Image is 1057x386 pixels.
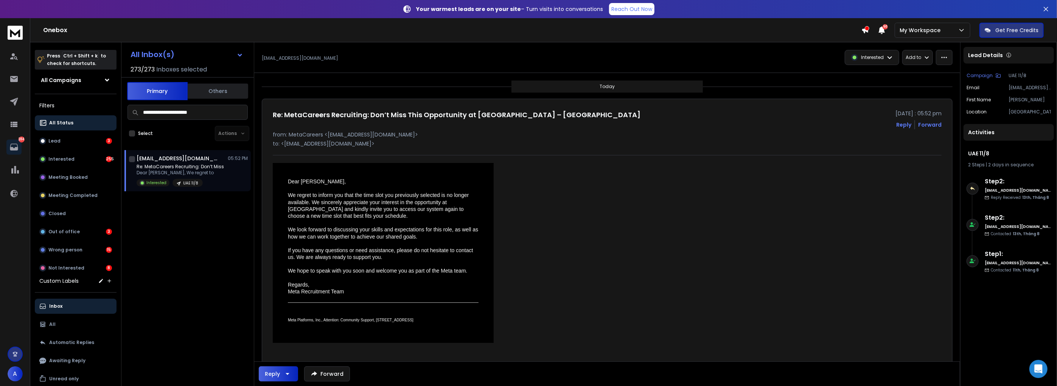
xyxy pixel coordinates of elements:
p: [GEOGRAPHIC_DATA] [1009,109,1051,115]
p: All Status [49,120,73,126]
p: Re: MetaCareers Recruiting: Don’t Miss [137,164,224,170]
h3: Filters [35,100,117,111]
button: All Inbox(s) [124,47,249,62]
p: location [967,109,987,115]
button: Interested255 [35,152,117,167]
p: from: MetaCareers <[EMAIL_ADDRESS][DOMAIN_NAME]> [273,131,942,138]
p: [PERSON_NAME] [1009,97,1051,103]
h6: Step 1 : [985,250,1051,259]
span: 11th, Tháng 8 [1013,267,1039,273]
button: Awaiting Reply [35,353,117,368]
div: 3 [106,138,112,144]
button: Primary [127,82,188,100]
h6: Step 2 : [985,213,1051,222]
p: Reach Out Now [611,5,652,13]
h1: All Inbox(s) [131,51,174,58]
h1: Re: MetaCareers Recruiting: Don’t Miss This Opportunity at [GEOGRAPHIC_DATA] – [GEOGRAPHIC_DATA] [273,110,640,120]
button: Closed [35,206,117,221]
span: 2 Steps [968,161,985,168]
button: Reply [896,121,911,129]
span: 2 days in sequence [988,161,1034,168]
div: We regret to inform you that the time slot you previously selected is no longer available. We sin... [288,192,479,219]
h6: Step 2 : [985,177,1051,186]
div: 8 [106,265,112,271]
p: – Turn visits into conversations [416,5,603,13]
p: Inbox [49,303,62,309]
p: Closed [48,211,66,217]
h1: [EMAIL_ADDRESS][DOMAIN_NAME] [137,155,220,162]
p: UAE 11/8 [183,180,198,186]
p: Meeting Booked [48,174,88,180]
button: Out of office3 [35,224,117,239]
p: Get Free Credits [995,26,1038,34]
div: Dear [PERSON_NAME], [288,178,479,185]
div: Open Intercom Messenger [1029,360,1048,378]
div: If you have any questions or need assistance, please do not hesitate to contact us. We are always... [288,247,479,260]
p: Dear [PERSON_NAME], We regret to [137,170,224,176]
p: Not Interested [48,265,84,271]
h6: [EMAIL_ADDRESS][DOMAIN_NAME] [985,224,1051,229]
button: Not Interested8 [35,260,117,276]
p: Lead [48,138,61,144]
p: Campaign [967,73,993,79]
label: Select [138,130,153,136]
img: logo [8,26,23,40]
p: 05:52 PM [228,155,248,161]
button: Get Free Credits [979,23,1044,38]
span: 50 [883,24,888,29]
h1: Onebox [43,26,861,35]
h1: All Campaigns [41,76,81,84]
button: Lead3 [35,133,117,149]
p: [EMAIL_ADDRESS][DOMAIN_NAME] [262,55,338,61]
button: Wrong person15 [35,242,117,257]
p: Meeting Completed [48,192,98,198]
div: | [968,162,1049,168]
a: 284 [6,140,22,155]
button: Reply [259,366,298,381]
div: Meta Platforms, Inc., Attention: Community Support, [STREET_ADDRESS] [288,318,479,322]
button: Meeting Booked [35,170,117,185]
button: A [8,366,23,381]
h3: Inboxes selected [156,65,207,74]
p: to: <[EMAIL_ADDRESS][DOMAIN_NAME]> [273,140,942,147]
p: Lead Details [968,51,1003,59]
h6: [EMAIL_ADDRESS][DOMAIN_NAME] [985,188,1051,193]
p: UAE 11/8 [1009,73,1051,79]
p: Interested [48,156,75,162]
p: [EMAIL_ADDRESS][DOMAIN_NAME] [1009,85,1051,91]
p: Out of office [48,229,80,235]
h3: Custom Labels [39,277,79,285]
p: [DATE] : 05:52 pm [895,110,942,117]
a: Reach Out Now [609,3,654,15]
h1: UAE 11/8 [968,150,1049,157]
button: All [35,317,117,332]
button: Automatic Replies [35,335,117,350]
span: 13th, Tháng 8 [1022,195,1049,200]
p: My Workspace [900,26,944,34]
p: Email [967,85,979,91]
button: Others [188,83,248,99]
span: 273 / 273 [131,65,155,74]
p: Press to check for shortcuts. [47,52,106,67]
p: Automatic Replies [49,339,94,346]
div: Activities [964,124,1054,141]
p: Contacted [991,231,1040,237]
div: 15 [106,247,112,253]
div: Regards, Meta Recruitment Team [288,281,479,295]
p: Wrong person [48,247,82,253]
p: All [49,321,56,327]
p: Contacted [991,267,1039,273]
button: Campaign [967,73,1001,79]
div: We look forward to discussing your skills and expectations for this role, as well as how we can w... [288,226,479,240]
button: All Campaigns [35,73,117,88]
span: 13th, Tháng 8 [1013,231,1040,237]
p: Reply Received [991,195,1049,200]
p: Add to [906,54,921,60]
p: Interested [861,54,884,60]
p: First Name [967,97,991,103]
p: Interested [146,180,166,186]
strong: Your warmest leads are on your site [416,5,521,13]
div: Forward [918,121,942,129]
